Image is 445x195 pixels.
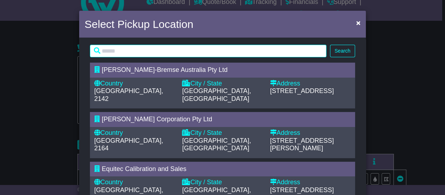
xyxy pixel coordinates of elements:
span: Equitec Calibration and Sales [102,165,186,172]
span: [STREET_ADDRESS] [270,87,334,94]
span: [PERSON_NAME]-Bremse Australia Pty Ltd [102,66,228,73]
span: [GEOGRAPHIC_DATA], 2142 [94,87,163,102]
span: [PERSON_NAME] Corporation Pty Ltd [102,116,212,123]
div: City / State [182,80,263,88]
div: Country [94,129,175,137]
div: City / State [182,129,263,137]
div: Country [94,80,175,88]
span: [GEOGRAPHIC_DATA], [GEOGRAPHIC_DATA] [182,87,251,102]
button: Search [330,45,355,57]
span: [GEOGRAPHIC_DATA], 2164 [94,137,163,152]
span: [GEOGRAPHIC_DATA], [GEOGRAPHIC_DATA] [182,137,251,152]
span: × [356,19,360,27]
div: Country [94,179,175,186]
div: City / State [182,179,263,186]
div: Address [270,129,351,137]
div: Address [270,179,351,186]
span: [STREET_ADDRESS][PERSON_NAME] [270,137,334,152]
div: Address [270,80,351,88]
h4: Select Pickup Location [85,16,193,32]
button: Close [353,15,364,30]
